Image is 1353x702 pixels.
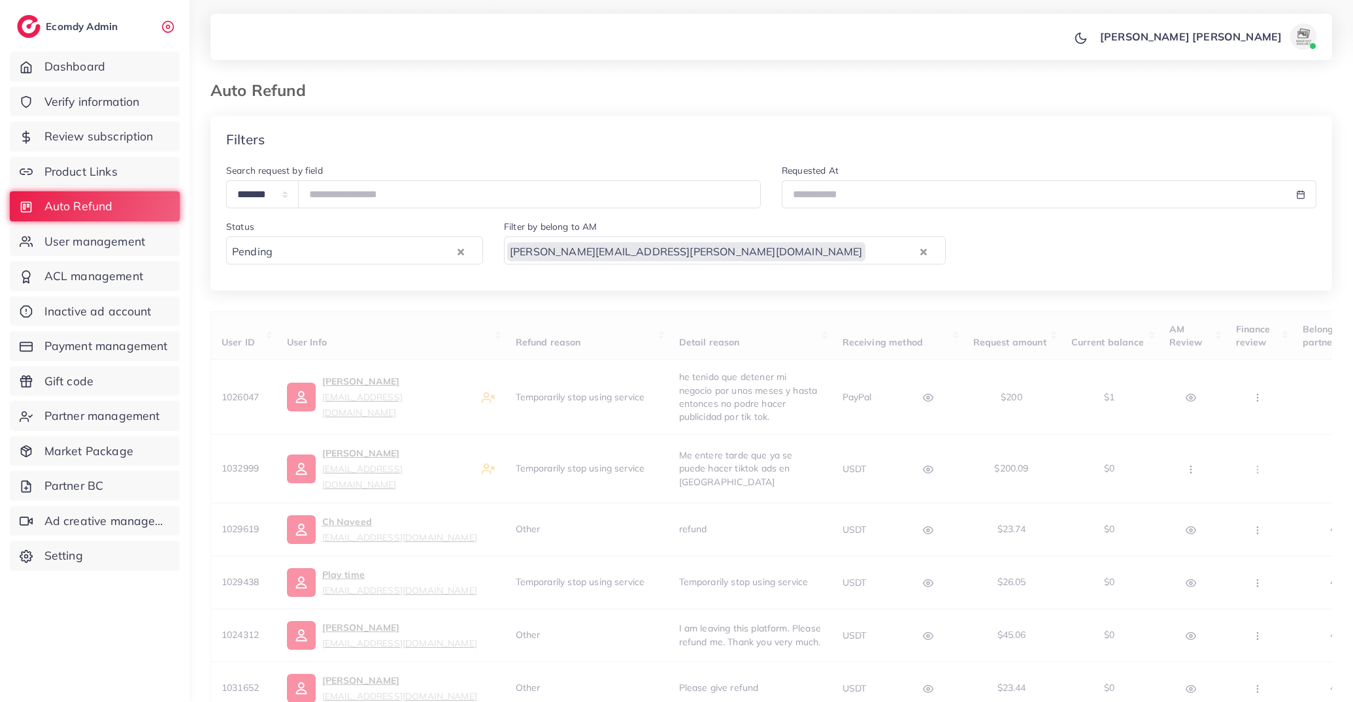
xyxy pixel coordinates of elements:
a: [PERSON_NAME] [PERSON_NAME]avatar [1093,24,1322,50]
h4: Filters [226,131,265,148]
a: logoEcomdy Admin [17,15,121,38]
span: Gift code [44,373,93,390]
input: Search for option [867,239,918,261]
span: Auto Refund [44,198,113,215]
img: logo [17,15,41,38]
label: Search request by field [226,164,323,177]
span: Setting [44,547,83,564]
span: Product Links [44,163,118,180]
input: Search for option [276,239,454,261]
a: Payment management [10,331,180,361]
span: Partner management [44,407,160,424]
p: [PERSON_NAME] [PERSON_NAME] [1100,29,1282,44]
span: Payment management [44,338,168,355]
button: Clear Selected [920,244,927,259]
span: Partner BC [44,477,104,494]
span: Market Package [44,443,133,460]
span: ACL management [44,268,143,285]
div: Search for option [504,236,946,264]
a: Product Links [10,157,180,187]
span: Verify information [44,93,140,110]
label: Requested At [782,164,839,177]
h3: Auto Refund [210,81,316,100]
a: Verify information [10,87,180,117]
a: Gift code [10,366,180,396]
span: Ad creative management [44,513,170,530]
a: Partner BC [10,471,180,501]
span: Dashboard [44,58,105,75]
a: Ad creative management [10,506,180,536]
a: Market Package [10,436,180,466]
span: [PERSON_NAME][EMAIL_ADDRESS][PERSON_NAME][DOMAIN_NAME] [507,242,865,261]
h2: Ecomdy Admin [46,20,121,33]
button: Clear Selected [458,244,464,259]
a: Auto Refund [10,191,180,221]
a: ACL management [10,261,180,291]
a: Inactive ad account [10,296,180,327]
label: Status [226,220,254,233]
img: avatar [1290,24,1316,50]
span: Pending [229,242,275,261]
a: Setting [10,541,180,571]
a: User management [10,227,180,257]
label: Filter by belong to AM [504,220,597,233]
a: Dashboard [10,52,180,82]
a: Partner management [10,401,180,431]
div: Search for option [226,236,483,264]
span: Review subscription [44,128,154,145]
span: Inactive ad account [44,303,152,320]
a: Review subscription [10,121,180,152]
span: User management [44,233,145,250]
